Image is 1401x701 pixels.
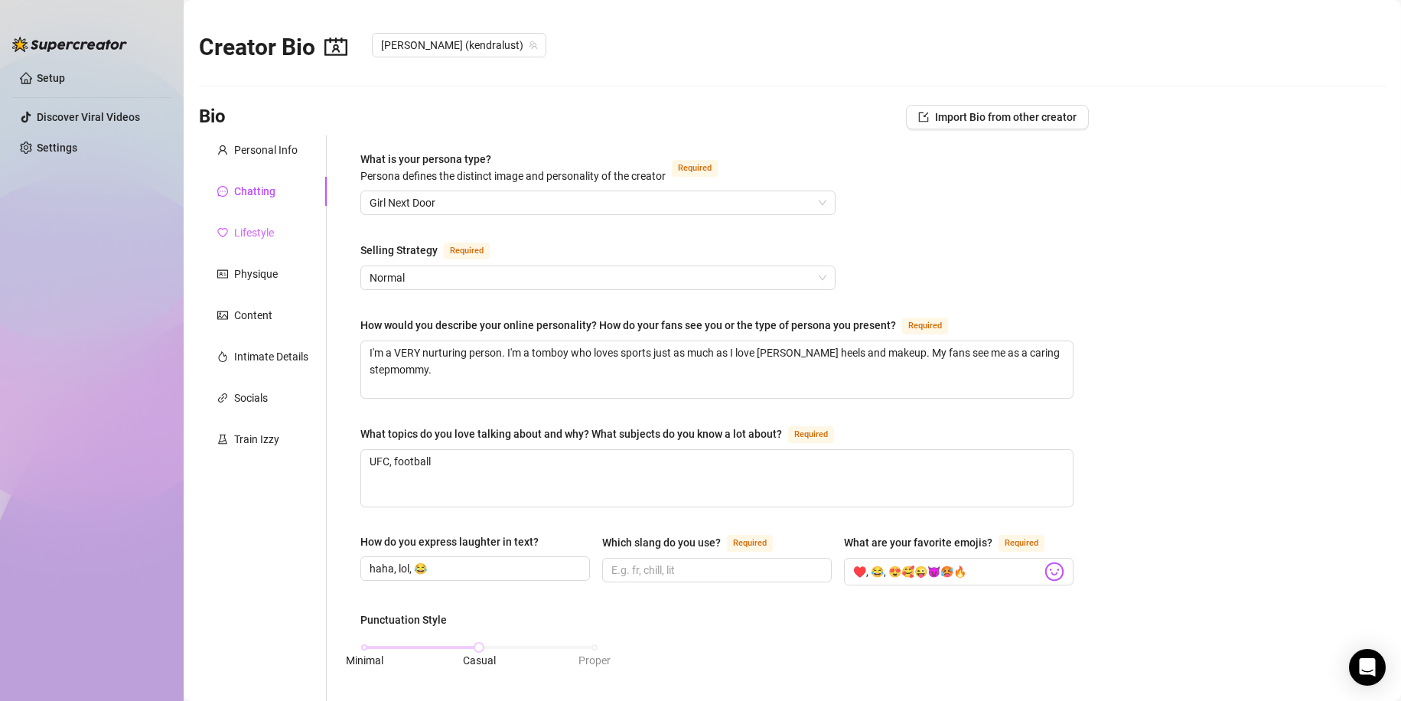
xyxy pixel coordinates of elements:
[217,227,228,238] span: heart
[217,186,228,197] span: message
[902,318,948,334] span: Required
[217,145,228,155] span: user
[360,425,782,442] div: What topics do you love talking about and why? What subjects do you know a lot about?
[360,533,539,550] div: How do you express laughter in text?
[217,393,228,403] span: link
[360,611,447,628] div: Punctuation Style
[844,534,992,551] div: What are your favorite emojis?
[37,111,140,123] a: Discover Viral Videos
[602,533,790,552] label: Which slang do you use?
[906,105,1089,129] button: Import Bio from other creator
[199,105,226,129] h3: Bio
[999,535,1044,552] span: Required
[844,533,1061,552] label: What are your favorite emojis?
[217,434,228,445] span: experiment
[37,142,77,154] a: Settings
[381,34,537,57] span: Kendra (kendralust)
[672,160,718,177] span: Required
[444,243,490,259] span: Required
[234,142,298,158] div: Personal Info
[360,317,896,334] div: How would you describe your online personality? How do your fans see you or the type of persona y...
[12,37,127,52] img: logo-BBDzfeDw.svg
[217,269,228,279] span: idcard
[360,611,458,628] label: Punctuation Style
[1349,649,1386,686] div: Open Intercom Messenger
[217,310,228,321] span: picture
[234,183,275,200] div: Chatting
[727,535,773,552] span: Required
[234,307,272,324] div: Content
[360,241,507,259] label: Selling Strategy
[360,425,851,443] label: What topics do you love talking about and why? What subjects do you know a lot about?
[324,35,347,58] span: contacts
[217,351,228,362] span: fire
[360,533,549,550] label: How do you express laughter in text?
[199,33,347,62] h2: Creator Bio
[361,450,1073,507] textarea: What topics do you love talking about and why? What subjects do you know a lot about?
[234,431,279,448] div: Train Izzy
[361,341,1073,398] textarea: How would you describe your online personality? How do your fans see you or the type of persona y...
[37,72,65,84] a: Setup
[360,170,666,182] span: Persona defines the distinct image and personality of the creator
[234,224,274,241] div: Lifestyle
[360,316,965,334] label: How would you describe your online personality? How do your fans see you or the type of persona y...
[360,153,666,182] span: What is your persona type?
[370,266,826,289] span: Normal
[918,112,929,122] span: import
[602,534,721,551] div: Which slang do you use?
[611,562,819,579] input: Which slang do you use?
[529,41,538,50] span: team
[935,111,1077,123] span: Import Bio from other creator
[370,560,578,577] input: How do you express laughter in text?
[234,266,278,282] div: Physique
[463,654,496,667] span: Casual
[346,654,383,667] span: Minimal
[853,562,1041,582] input: What are your favorite emojis?
[578,654,611,667] span: Proper
[370,191,826,214] span: Girl Next Door
[360,242,438,259] div: Selling Strategy
[1044,562,1064,582] img: svg%3e
[788,426,834,443] span: Required
[234,390,268,406] div: Socials
[234,348,308,365] div: Intimate Details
